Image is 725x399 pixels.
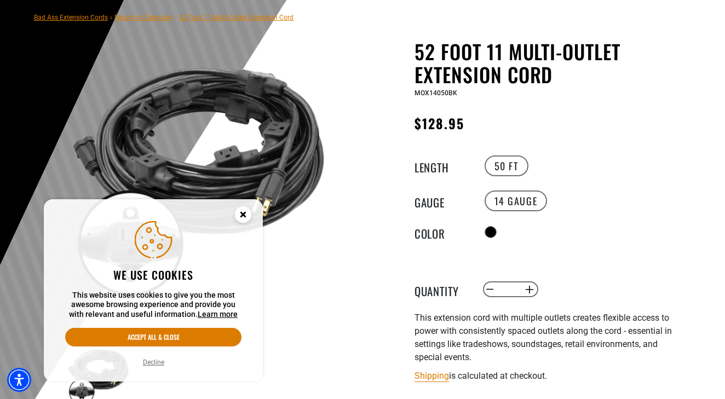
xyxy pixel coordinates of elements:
span: MOX14050BK [415,89,457,97]
div: is calculated at checkout. [415,368,683,383]
a: This website uses cookies to give you the most awesome browsing experience and provide you with r... [198,310,238,319]
aside: Cookie Consent [44,199,263,382]
legend: Length [415,159,469,173]
span: › [175,14,177,21]
button: Accept all & close [65,328,241,346]
button: Decline [140,357,168,368]
label: 14 Gauge [485,190,548,211]
p: This website uses cookies to give you the most awesome browsing experience and provide you with r... [65,291,241,320]
span: This extension cord with multiple outlets creates flexible access to power with consistently spac... [415,313,672,362]
div: Accessibility Menu [7,368,31,392]
h1: 52 Foot 11 Multi-Outlet Extension Cord [415,40,683,86]
a: Bad Ass Extension Cords [34,14,108,21]
img: black [66,42,330,306]
label: Quantity [415,282,469,297]
legend: Color [415,225,469,239]
a: Return to Collection [114,14,172,21]
nav: breadcrumbs [34,10,294,24]
a: Shipping [415,371,449,381]
legend: Gauge [415,194,469,208]
label: 50 FT [485,155,528,176]
span: $128.95 [415,113,465,133]
span: 52 Foot 11 Multi-Outlet Extension Cord [179,14,294,21]
span: › [110,14,112,21]
h2: We use cookies [65,268,241,282]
